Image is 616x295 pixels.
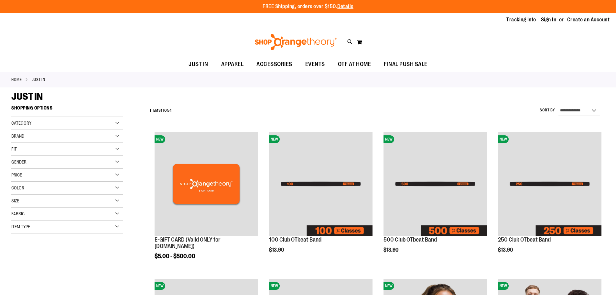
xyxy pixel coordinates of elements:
span: Brand [11,133,24,139]
label: Sort By [540,108,555,113]
img: Image of 250 Club OTbeat Band [498,132,601,236]
a: 250 Club OTbeat Band [498,236,551,243]
span: $13.90 [269,247,285,253]
span: 1 [161,108,162,113]
div: product [380,129,490,266]
img: E-GIFT CARD (Valid ONLY for ShopOrangetheory.com) [155,132,258,236]
a: FINAL PUSH SALE [377,57,434,72]
span: Gender [11,159,27,165]
span: $5.00 - $500.00 [155,253,195,259]
div: product [151,129,261,276]
span: FINAL PUSH SALE [384,57,427,72]
a: APPAREL [215,57,250,72]
p: FREE Shipping, orders over $150. [263,3,353,10]
span: Fabric [11,211,25,216]
a: Image of 500 Club OTbeat BandNEW [384,132,487,237]
a: Home [11,77,22,83]
img: Image of 100 Club OTbeat Band [269,132,373,236]
div: product [495,129,605,266]
span: $13.90 [384,247,399,253]
span: JUST IN [189,57,208,72]
img: Image of 500 Club OTbeat Band [384,132,487,236]
span: NEW [155,282,165,290]
span: NEW [384,282,394,290]
div: product [266,129,376,266]
a: 500 Club OTbeat Band [384,236,437,243]
a: Details [337,4,353,9]
span: $13.90 [498,247,514,253]
span: APPAREL [221,57,244,72]
span: Color [11,185,24,190]
h2: Items to [150,106,172,116]
span: Size [11,198,19,203]
a: Tracking Info [506,16,536,23]
span: NEW [498,282,509,290]
a: Create an Account [567,16,610,23]
span: Category [11,120,31,126]
img: Shop Orangetheory [254,34,338,50]
span: NEW [384,135,394,143]
a: Image of 250 Club OTbeat BandNEW [498,132,601,237]
a: JUST IN [182,57,215,72]
span: Price [11,172,22,177]
strong: Shopping Options [11,102,123,117]
span: Fit [11,146,17,152]
a: Sign In [541,16,557,23]
span: Item Type [11,224,30,229]
span: JUST IN [11,91,43,102]
span: NEW [498,135,509,143]
span: EVENTS [305,57,325,72]
span: NEW [269,135,280,143]
span: 54 [167,108,172,113]
a: E-GIFT CARD (Valid ONLY for ShopOrangetheory.com)NEW [155,132,258,237]
a: 100 Club OTbeat Band [269,236,321,243]
a: EVENTS [299,57,331,72]
strong: JUST IN [32,77,45,83]
a: Image of 100 Club OTbeat BandNEW [269,132,373,237]
a: ACCESSORIES [250,57,299,72]
a: OTF AT HOME [331,57,378,72]
span: OTF AT HOME [338,57,371,72]
span: NEW [269,282,280,290]
span: ACCESSORIES [256,57,292,72]
a: E-GIFT CARD (Valid ONLY for [DOMAIN_NAME]) [155,236,221,249]
span: NEW [155,135,165,143]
